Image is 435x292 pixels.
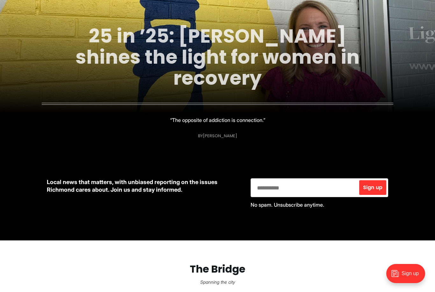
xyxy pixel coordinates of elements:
[251,202,324,208] span: No spam. Unsubscribe anytime.
[363,185,382,190] span: Sign up
[75,23,360,91] a: 25 in ’25: [PERSON_NAME] shines the light for women in recovery
[359,180,386,195] button: Sign up
[203,133,237,139] a: [PERSON_NAME]
[10,278,425,287] p: Spanning the city
[170,116,265,125] p: “The opposite of addiction is connection.”
[381,261,435,292] iframe: portal-trigger
[10,263,425,275] h2: The Bridge
[198,133,237,138] div: By
[47,178,240,194] p: Local news that matters, with unbiased reporting on the issues Richmond cares about. Join us and ...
